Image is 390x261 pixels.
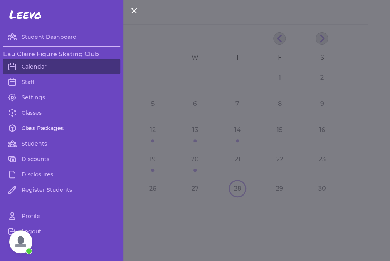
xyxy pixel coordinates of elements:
[3,224,120,239] a: Logout
[3,74,120,90] a: Staff
[3,50,120,59] h3: Eau Claire Figure Skating Club
[3,29,120,45] a: Student Dashboard
[3,167,120,182] a: Disclosures
[3,105,120,120] a: Classes
[3,120,120,136] a: Class Packages
[9,230,32,253] a: Open chat
[3,90,120,105] a: Settings
[3,208,120,224] a: Profile
[3,59,120,74] a: Calendar
[3,151,120,167] a: Discounts
[9,8,42,22] span: Leevo
[3,136,120,151] a: Students
[3,182,120,197] a: Register Students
